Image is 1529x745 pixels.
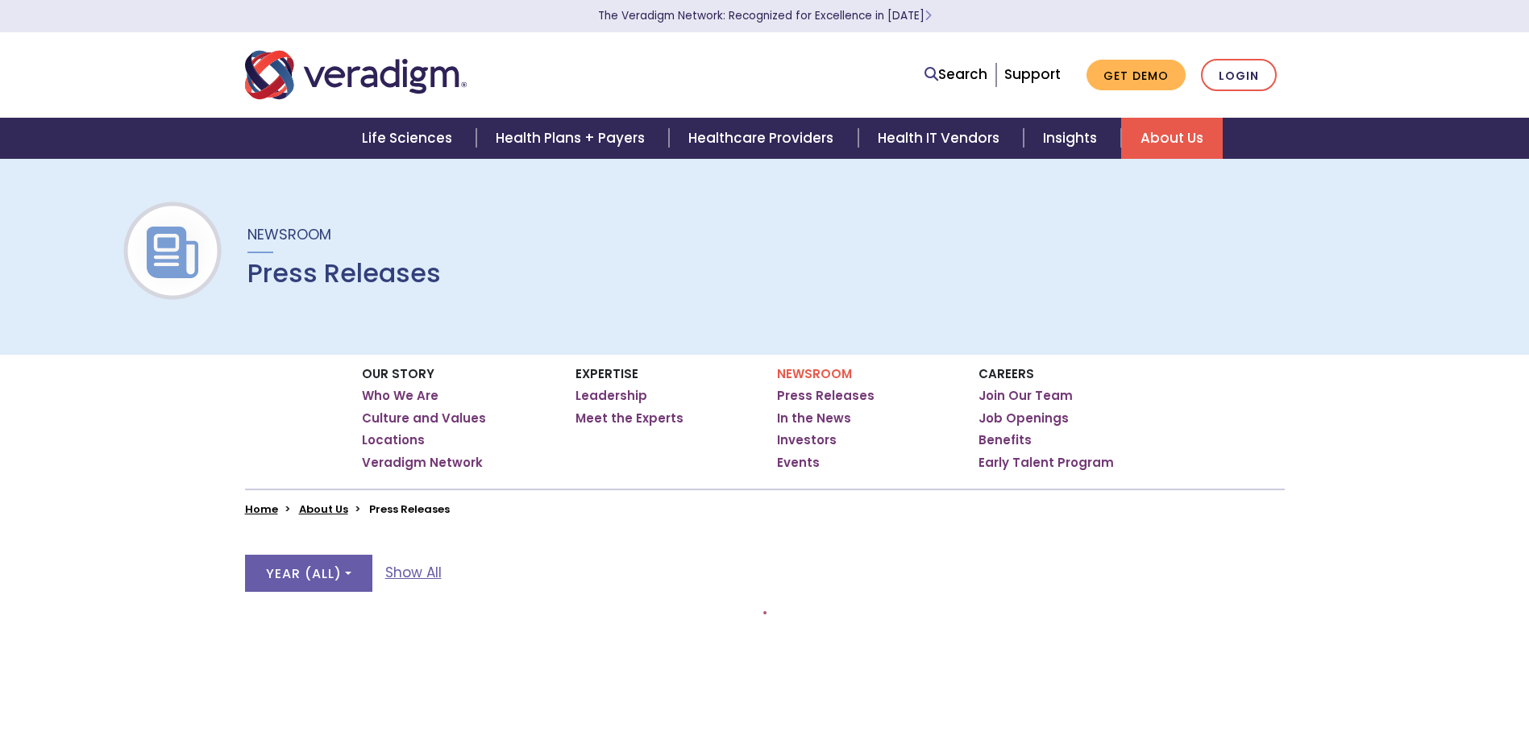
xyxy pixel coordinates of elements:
a: Who We Are [362,388,438,404]
a: Press Releases [777,388,875,404]
a: About Us [299,502,348,517]
a: Meet the Experts [575,410,683,427]
a: Health IT Vendors [858,118,1024,159]
a: Life Sciences [343,118,476,159]
a: Insights [1024,118,1121,159]
a: Culture and Values [362,410,486,427]
a: Health Plans + Payers [476,118,669,159]
button: Year (All) [245,555,372,592]
a: Leadership [575,388,647,404]
a: Events [777,455,820,471]
nav: Pagination Controls [763,611,767,627]
a: Locations [362,432,425,448]
a: Support [1004,65,1061,84]
img: Veradigm logo [245,48,467,102]
a: Show All [385,562,442,584]
span: Newsroom [247,224,331,244]
a: Veradigm Network [362,455,483,471]
a: In the News [777,410,851,427]
a: Login [1201,59,1277,92]
a: Get Demo [1087,60,1186,91]
a: The Veradigm Network: Recognized for Excellence in [DATE]Learn More [598,8,932,23]
a: Search [924,64,987,85]
a: Early Talent Program [978,455,1114,471]
a: Benefits [978,432,1032,448]
span: Learn More [924,8,932,23]
a: Home [245,502,278,517]
a: About Us [1121,118,1223,159]
a: Healthcare Providers [669,118,858,159]
a: Job Openings [978,410,1069,427]
h1: Press Releases [247,258,441,289]
a: Investors [777,432,837,448]
a: Join Our Team [978,388,1073,404]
